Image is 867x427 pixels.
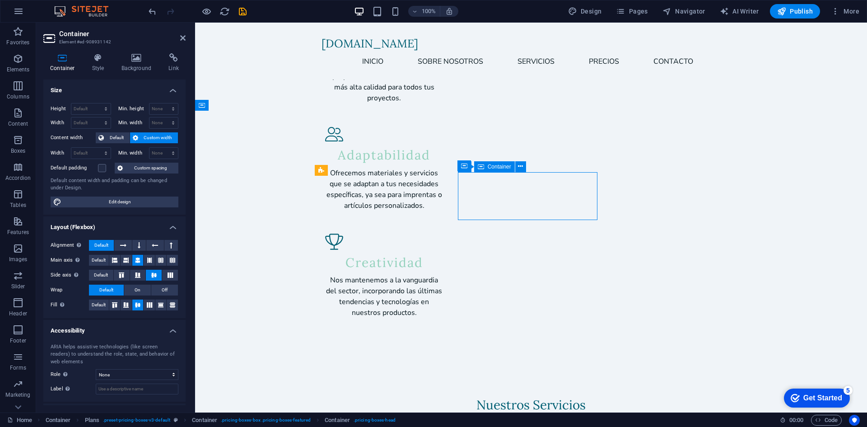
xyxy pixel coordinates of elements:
[201,6,212,17] button: Click here to leave preview mode and continue editing
[5,174,31,182] p: Accordion
[192,415,217,426] span: Click to select. Double-click to edit
[789,415,803,426] span: 00 00
[59,38,168,46] h3: Element #ed-908931142
[659,4,709,19] button: Navigator
[10,202,26,209] p: Tables
[10,364,26,371] p: Forms
[9,256,28,263] p: Images
[488,164,511,169] span: Container
[815,415,838,426] span: Code
[43,320,186,336] h4: Accessibility
[115,53,162,72] h4: Background
[5,5,71,23] div: Get Started 5 items remaining, 0% complete
[51,300,89,310] label: Fill
[9,310,27,317] p: Header
[141,132,176,143] span: Custom width
[51,177,178,192] div: Default content width and padding can be changed under Design.
[827,4,863,19] button: More
[43,53,85,72] h4: Container
[849,415,860,426] button: Usercentrics
[7,93,29,100] p: Columns
[354,415,396,426] span: . pricing-boxes-head
[24,10,63,18] div: Get Started
[662,7,705,16] span: Navigator
[89,300,109,310] button: Default
[831,7,859,16] span: More
[568,7,602,16] span: Design
[94,240,108,251] span: Default
[796,417,797,423] span: :
[51,163,98,174] label: Default padding
[51,255,89,266] label: Main axis
[162,285,168,296] span: Off
[85,53,115,72] h4: Style
[89,270,113,281] button: Default
[103,415,170,426] span: . preset-pricing-boxes-v3-default
[7,415,32,426] a: Click to cancel selection. Double-click to open Pages
[162,53,186,72] h4: Link
[151,285,178,296] button: Off
[221,415,311,426] span: . pricing-boxes-box .pricing-boxes-featured
[147,6,158,17] i: Undo: Move elements (Ctrl+Z)
[51,285,89,296] label: Wrap
[89,285,124,296] button: Default
[89,240,114,251] button: Default
[118,150,149,155] label: Min. width
[174,418,178,422] i: This element is a customizable preset
[237,6,248,17] button: save
[89,255,109,266] button: Default
[65,2,74,11] div: 5
[7,66,30,73] p: Elements
[777,7,813,16] span: Publish
[51,384,96,394] label: Label
[135,285,140,296] span: On
[780,415,804,426] h6: Session time
[115,163,178,174] button: Custom spacing
[11,283,25,290] p: Slider
[445,7,453,15] i: On resize automatically adjust zoom level to fit chosen device.
[46,415,71,426] span: Click to select. Double-click to edit
[147,6,158,17] button: undo
[43,80,186,96] h4: Size
[130,132,178,143] button: Custom width
[118,106,149,111] label: Min. height
[92,300,106,310] span: Default
[11,147,26,155] p: Boxes
[5,391,30,399] p: Marketing
[51,150,71,155] label: Width
[59,30,186,38] h2: Container
[716,4,763,19] button: AI Writer
[51,132,96,143] label: Content width
[52,6,120,17] img: Editor Logo
[64,197,176,207] span: Edit design
[124,285,151,296] button: On
[51,343,178,366] div: ARIA helps assistive technologies (like screen readers) to understand the role, state, and behavi...
[118,120,149,125] label: Min. width
[564,4,606,19] div: Design (Ctrl+Alt+Y)
[51,369,70,380] span: Role
[51,106,71,111] label: Height
[85,415,99,426] span: Click to select. Double-click to edit
[408,6,440,17] button: 100%
[51,240,89,251] label: Alignment
[422,6,436,17] h6: 100%
[8,120,28,127] p: Content
[325,415,350,426] span: Click to select. Double-click to edit
[7,229,29,236] p: Features
[99,285,113,296] span: Default
[43,216,186,233] h4: Layout (Flexbox)
[10,337,26,344] p: Footer
[564,4,606,19] button: Design
[6,39,29,46] p: Favorites
[612,4,651,19] button: Pages
[46,415,396,426] nav: breadcrumb
[51,120,71,125] label: Width
[219,6,230,17] button: reload
[107,132,127,143] span: Default
[43,404,186,420] h4: Shape Dividers
[126,163,176,174] span: Custom spacing
[720,7,759,16] span: AI Writer
[96,384,178,394] input: Use a descriptive name
[51,197,178,207] button: Edit design
[51,270,89,281] label: Side axis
